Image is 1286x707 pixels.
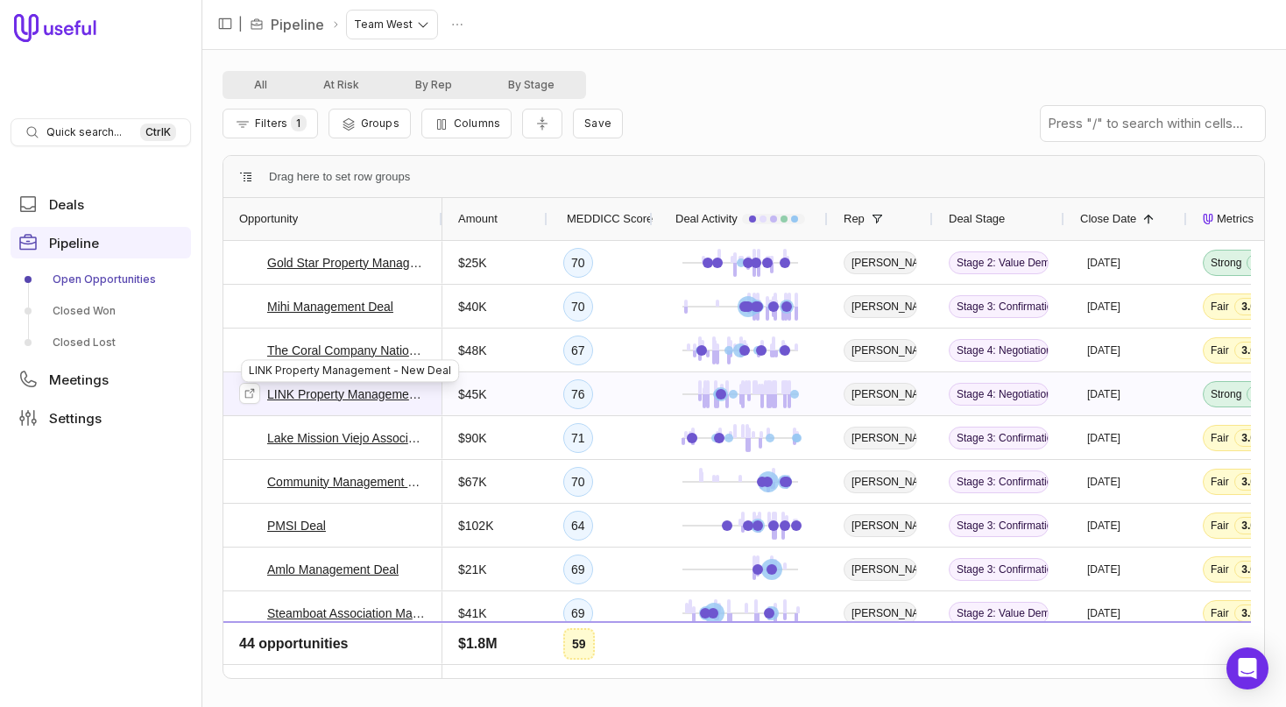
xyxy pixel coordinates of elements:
[1211,387,1241,401] span: Strong
[226,74,295,95] button: All
[949,383,1049,406] span: Stage 4: Negotiation
[844,383,917,406] span: [PERSON_NAME]
[1211,431,1229,445] span: Fair
[444,11,470,38] button: Actions
[1234,342,1264,359] span: 3.0
[949,209,1005,230] span: Deal Stage
[458,647,487,668] span: $21K
[458,209,498,230] span: Amount
[949,470,1049,493] span: Stage 3: Confirmation
[46,125,122,139] span: Quick search...
[49,412,102,425] span: Settings
[49,237,99,250] span: Pipeline
[1211,650,1229,664] span: Fair
[844,646,917,668] span: [PERSON_NAME]
[212,11,238,37] button: Collapse sidebar
[267,647,407,668] a: Coopers HOA - New Deal
[1087,256,1120,270] time: [DATE]
[584,117,611,130] span: Save
[458,252,487,273] span: $25K
[11,297,191,325] a: Closed Won
[1211,475,1229,489] span: Fair
[1217,209,1254,230] span: Metrics
[11,265,191,357] div: Pipeline submenu
[421,109,512,138] button: Columns
[567,209,653,230] span: MEDDICC Score
[571,296,585,317] div: 70
[241,359,459,382] div: LINK Property Management - New Deal
[269,166,410,187] span: Drag here to set row groups
[1211,519,1229,533] span: Fair
[1087,431,1120,445] time: [DATE]
[1087,650,1120,664] time: [DATE]
[844,427,917,449] span: [PERSON_NAME]
[844,602,917,625] span: [PERSON_NAME]
[1226,647,1268,689] div: Open Intercom Messenger
[949,339,1049,362] span: Stage 4: Negotiation
[239,209,298,230] span: Opportunity
[1211,343,1229,357] span: Fair
[1080,209,1136,230] span: Close Date
[1234,561,1264,578] span: 3.0
[1087,343,1120,357] time: [DATE]
[949,251,1049,274] span: Stage 2: Value Demonstration
[329,109,411,138] button: Group Pipeline
[1234,429,1264,447] span: 3.0
[571,428,585,449] div: 71
[949,558,1049,581] span: Stage 3: Confirmation
[223,109,318,138] button: Filter Pipeline
[1234,604,1264,622] span: 3.0
[1087,475,1120,489] time: [DATE]
[1211,256,1241,270] span: Strong
[267,471,427,492] a: Community Management Specialists, Inc.
[949,427,1049,449] span: Stage 3: Confirmation
[1087,387,1120,401] time: [DATE]
[1211,562,1229,576] span: Fair
[291,115,306,131] span: 1
[571,559,585,580] div: 69
[458,384,487,405] span: $45K
[844,251,917,274] span: [PERSON_NAME]
[11,364,191,395] a: Meetings
[271,14,324,35] a: Pipeline
[267,515,326,536] a: PMSI Deal
[1234,473,1264,491] span: 3.0
[267,384,427,405] a: LINK Property Management - New Deal
[387,74,480,95] button: By Rep
[571,515,585,536] div: 64
[269,166,410,187] div: Row Groups
[49,373,109,386] span: Meetings
[1247,385,1276,403] span: 4.0
[844,339,917,362] span: [PERSON_NAME]
[458,296,487,317] span: $40K
[844,470,917,493] span: [PERSON_NAME]
[571,471,585,492] div: 70
[11,329,191,357] a: Closed Lost
[267,340,427,361] a: The Coral Company Nationals
[255,117,287,130] span: Filters
[49,198,84,211] span: Deals
[1087,562,1120,576] time: [DATE]
[267,296,393,317] a: Mihi Management Deal
[844,558,917,581] span: [PERSON_NAME]
[844,514,917,537] span: [PERSON_NAME]
[1234,298,1264,315] span: 3.0
[949,295,1049,318] span: Stage 3: Confirmation
[458,428,487,449] span: $90K
[458,471,487,492] span: $67K
[844,295,917,318] span: [PERSON_NAME]
[11,188,191,220] a: Deals
[267,428,427,449] a: Lake Mission Viejo Association Deal
[522,109,562,139] button: Collapse all rows
[1247,254,1276,272] span: 4.0
[267,559,399,580] a: Amlo Management Deal
[571,252,585,273] div: 70
[1087,519,1120,533] time: [DATE]
[573,109,623,138] button: Create a new saved view
[1211,300,1229,314] span: Fair
[458,515,493,536] span: $102K
[458,340,487,361] span: $48K
[571,647,585,668] div: 61
[949,514,1049,537] span: Stage 3: Confirmation
[11,227,191,258] a: Pipeline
